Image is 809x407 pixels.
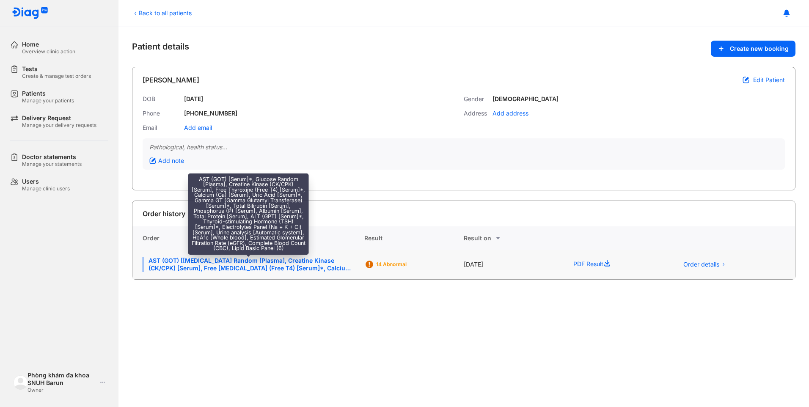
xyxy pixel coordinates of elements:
div: Back to all patients [132,8,192,17]
div: Add address [493,110,528,117]
div: Email [143,124,181,132]
div: Order [132,226,364,250]
div: DOB [143,95,181,103]
div: Owner [28,387,96,393]
div: Phone [143,110,181,117]
div: Manage your statements [22,161,82,168]
div: Result [364,226,464,250]
div: Manage clinic users [22,185,70,192]
div: AST (GOT) [[MEDICAL_DATA] Random [Plasma], Creatine Kinase (CK/CPK) [Serum], Free [MEDICAL_DATA] ... [143,257,354,272]
div: Add note [149,157,184,165]
div: Pathological, health status... [149,143,778,151]
div: Manage your delivery requests [22,122,96,129]
span: Create new booking [730,45,789,52]
div: [DATE] [464,250,563,279]
div: Home [22,41,75,48]
div: Address [464,110,489,117]
img: logo [12,7,48,20]
button: Order details [678,258,731,271]
span: Order details [683,261,719,268]
div: Delivery Request [22,114,96,122]
div: [DEMOGRAPHIC_DATA] [493,95,559,103]
div: PDF Result [563,250,668,279]
div: Order history [143,209,185,219]
div: [DATE] [184,95,203,103]
div: Users [22,178,70,185]
img: logo [14,375,28,389]
div: Gender [464,95,489,103]
div: Create & manage test orders [22,73,91,80]
div: Manage your patients [22,97,74,104]
div: Patient details [132,41,795,57]
span: Edit Patient [753,76,785,84]
div: Add email [184,124,212,132]
div: [PERSON_NAME] [143,75,199,85]
div: Tests [22,65,91,73]
div: Phòng khám đa khoa SNUH Barun [28,371,96,387]
div: Doctor statements [22,153,82,161]
button: Create new booking [711,41,795,57]
div: 14 Abnormal [376,261,444,268]
div: [PHONE_NUMBER] [184,110,237,117]
div: Overview clinic action [22,48,75,55]
div: Result on [464,233,563,243]
div: Patients [22,90,74,97]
